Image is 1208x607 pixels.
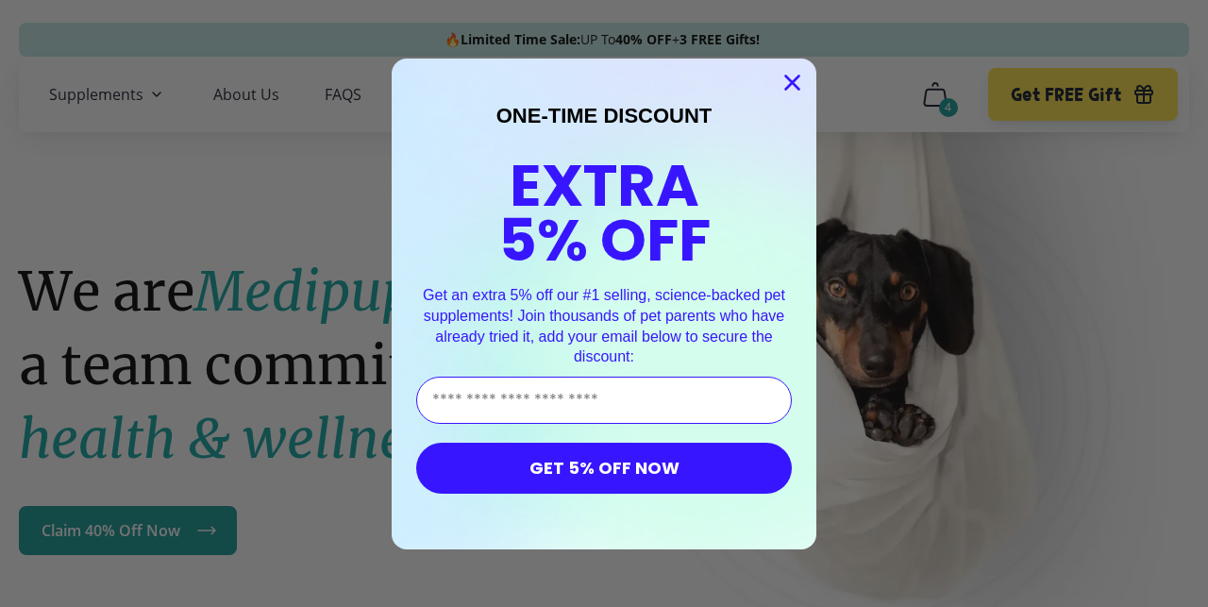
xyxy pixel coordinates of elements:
[498,199,711,281] span: 5% OFF
[496,104,713,127] span: ONE-TIME DISCOUNT
[416,443,792,494] button: GET 5% OFF NOW
[776,66,809,99] button: Close dialog
[423,287,785,364] span: Get an extra 5% off our #1 selling, science-backed pet supplements! Join thousands of pet parents...
[510,144,699,227] span: EXTRA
